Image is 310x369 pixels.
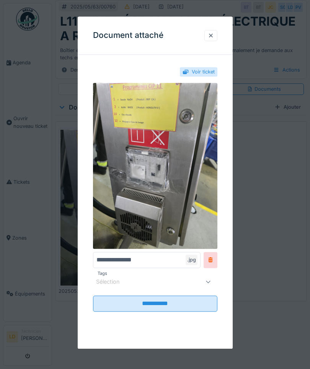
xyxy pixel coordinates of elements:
[93,83,217,249] img: 832689d9-a15f-40e0-aa14-8e173d3656e6-20250520_100848.jpg
[96,278,131,286] div: Sélection
[192,68,215,75] div: Voir ticket
[96,270,109,277] label: Tags
[186,255,197,265] div: .jpg
[93,31,163,40] h3: Document attaché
